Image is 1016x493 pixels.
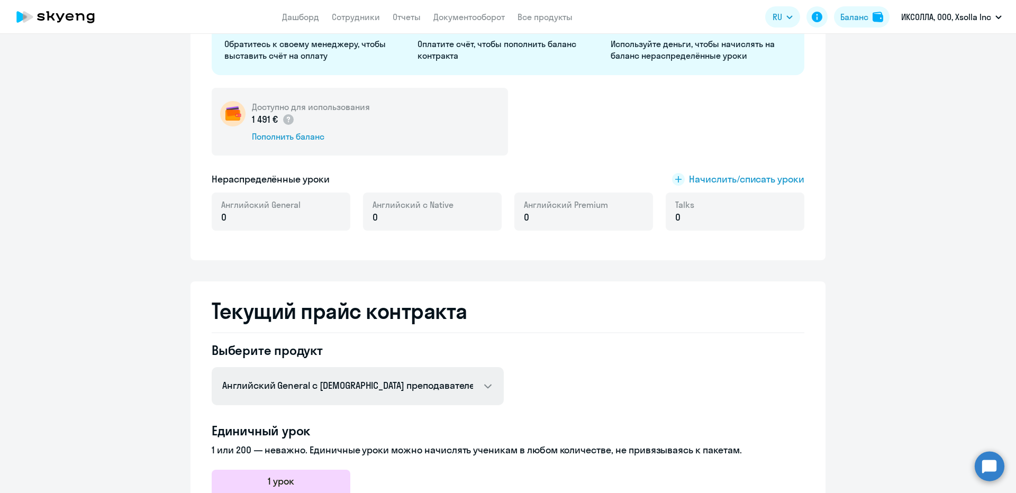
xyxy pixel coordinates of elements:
[773,11,782,23] span: RU
[252,131,370,142] div: Пополнить баланс
[393,12,421,22] a: Отчеты
[212,342,504,359] h4: Выберите продукт
[373,199,453,211] span: Английский с Native
[901,11,991,23] p: ИКСОЛЛА, ООО, Xsolla Inc
[896,4,1007,30] button: ИКСОЛЛА, ООО, Xsolla Inc
[418,38,598,61] p: Оплатите счёт, чтобы пополнить баланс контракта
[433,12,505,22] a: Документооборот
[212,422,804,439] h4: Единичный урок
[834,6,890,28] button: Балансbalance
[675,199,694,211] span: Talks
[840,11,868,23] div: Баланс
[252,101,370,113] h5: Доступно для использования
[611,38,791,61] p: Используйте деньги, чтобы начислять на баланс нераспределённые уроки
[268,474,294,488] h5: 1 урок
[224,38,405,61] p: Обратитесь к своему менеджеру, чтобы выставить счёт на оплату
[873,12,883,22] img: balance
[524,199,608,211] span: Английский Premium
[221,199,301,211] span: Английский General
[675,211,681,224] span: 0
[524,211,529,224] span: 0
[212,172,330,186] h5: Нераспределённые уроки
[220,101,246,126] img: wallet-circle.png
[765,6,800,28] button: RU
[689,172,804,186] span: Начислить/списать уроки
[373,211,378,224] span: 0
[212,443,804,457] p: 1 или 200 — неважно. Единичные уроки можно начислять ученикам в любом количестве, не привязываясь...
[518,12,573,22] a: Все продукты
[282,12,319,22] a: Дашборд
[221,211,226,224] span: 0
[332,12,380,22] a: Сотрудники
[252,113,295,126] p: 1 491 €
[212,298,804,324] h2: Текущий прайс контракта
